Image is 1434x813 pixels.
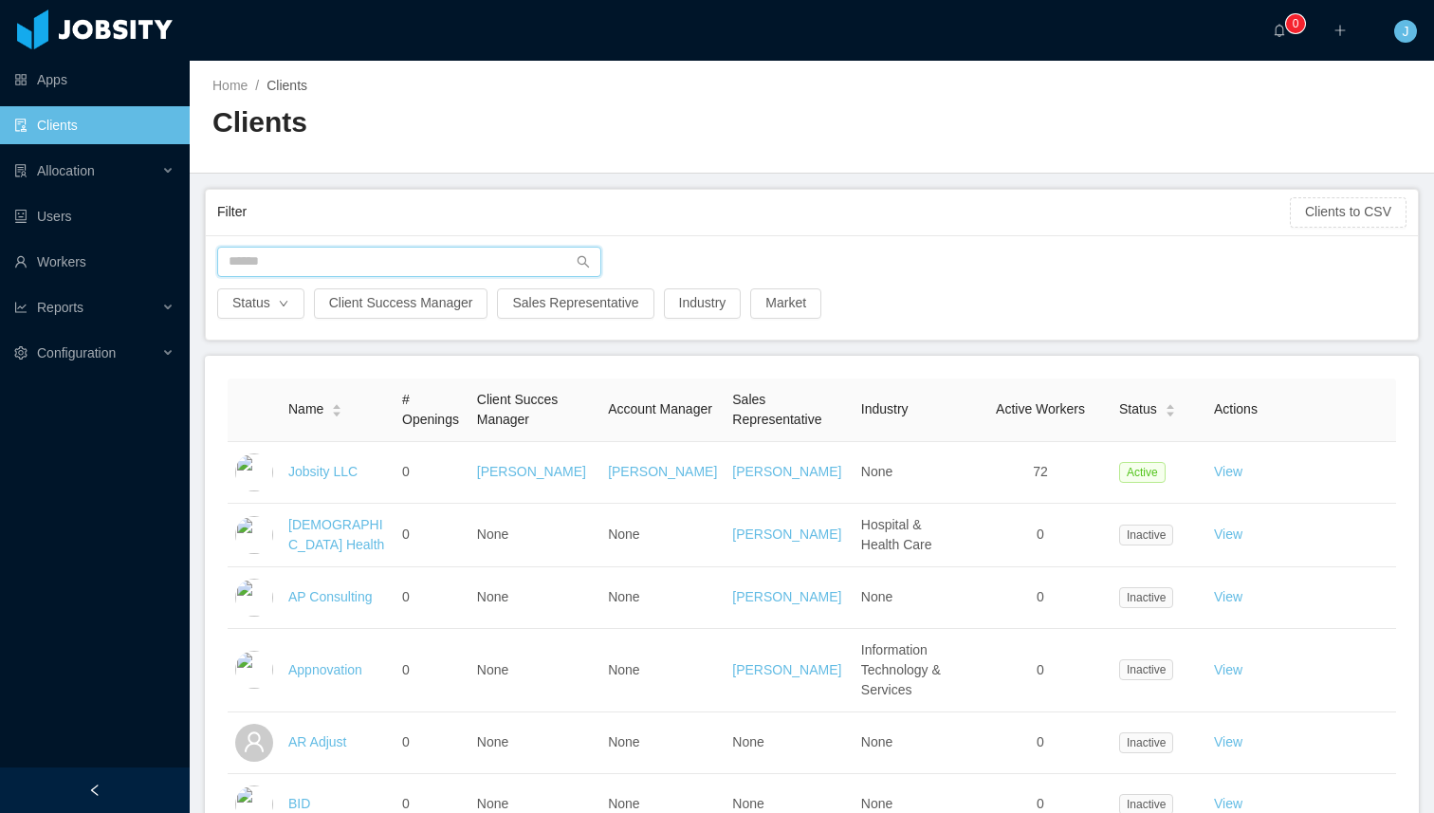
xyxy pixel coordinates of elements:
a: [PERSON_NAME] [608,464,717,479]
span: Actions [1214,401,1258,416]
span: Inactive [1119,587,1173,608]
span: Sales Representative [732,392,821,427]
span: None [861,796,892,811]
img: dc41d540-fa30-11e7-b498-73b80f01daf1_657caab8ac997-400w.png [235,453,273,491]
a: View [1214,464,1242,479]
a: icon: userWorkers [14,243,175,281]
span: Configuration [37,345,116,360]
span: Active Workers [996,401,1085,416]
td: 0 [969,629,1112,712]
span: None [477,527,508,542]
button: Market [750,288,821,319]
span: Reports [37,300,83,315]
span: Name [288,399,323,419]
span: Inactive [1119,659,1173,680]
a: AR Adjust [288,734,346,749]
span: None [608,662,639,677]
span: Status [1119,399,1157,419]
span: None [608,589,639,604]
a: AP Consulting [288,589,372,604]
a: [PERSON_NAME] [477,464,586,479]
span: None [608,527,639,542]
span: # Openings [402,392,459,427]
i: icon: solution [14,164,28,177]
span: Hospital & Health Care [861,517,932,552]
span: J [1403,20,1409,43]
i: icon: caret-up [1165,402,1175,408]
img: 6a96eda0-fa44-11e7-9f69-c143066b1c39_5a5d5161a4f93-400w.png [235,651,273,689]
span: None [861,589,892,604]
span: None [608,734,639,749]
span: None [861,464,892,479]
td: 0 [969,567,1112,629]
span: Inactive [1119,525,1173,545]
i: icon: search [577,255,590,268]
a: View [1214,589,1242,604]
a: View [1214,734,1242,749]
span: / [255,78,259,93]
span: Account Manager [608,401,712,416]
div: Filter [217,194,1290,230]
i: icon: user [243,730,266,753]
span: None [861,734,892,749]
i: icon: caret-up [332,402,342,408]
button: Industry [664,288,742,319]
td: 0 [395,504,469,567]
a: View [1214,527,1242,542]
td: 0 [969,712,1112,774]
span: Active [1119,462,1166,483]
span: Inactive [1119,732,1173,753]
span: None [732,734,763,749]
div: Sort [1165,401,1176,415]
span: Clients [267,78,307,93]
a: icon: appstoreApps [14,61,175,99]
a: icon: auditClients [14,106,175,144]
a: [PERSON_NAME] [732,527,841,542]
span: None [732,796,763,811]
sup: 0 [1286,14,1305,33]
i: icon: plus [1333,24,1347,37]
a: [PERSON_NAME] [732,662,841,677]
td: 0 [395,442,469,504]
img: 6a8e90c0-fa44-11e7-aaa7-9da49113f530_5a5d50e77f870-400w.png [235,516,273,554]
td: 0 [395,567,469,629]
a: Jobsity LLC [288,464,358,479]
i: icon: caret-down [1165,409,1175,415]
td: 0 [969,504,1112,567]
i: icon: caret-down [332,409,342,415]
a: [PERSON_NAME] [732,589,841,604]
span: None [608,796,639,811]
i: icon: setting [14,346,28,360]
span: None [477,662,508,677]
span: Industry [861,401,909,416]
a: View [1214,796,1242,811]
div: Sort [331,401,342,415]
button: Sales Representative [497,288,653,319]
i: icon: line-chart [14,301,28,314]
span: Allocation [37,163,95,178]
a: [DEMOGRAPHIC_DATA] Health [288,517,384,552]
button: Client Success Manager [314,288,488,319]
a: [PERSON_NAME] [732,464,841,479]
td: 0 [395,629,469,712]
a: Appnovation [288,662,362,677]
span: None [477,589,508,604]
a: View [1214,662,1242,677]
span: Client Succes Manager [477,392,559,427]
h2: Clients [212,103,812,142]
td: 72 [969,442,1112,504]
span: None [477,734,508,749]
button: Clients to CSV [1290,197,1406,228]
img: 6a95fc60-fa44-11e7-a61b-55864beb7c96_5a5d513336692-400w.png [235,579,273,617]
span: None [477,796,508,811]
a: Home [212,78,248,93]
i: icon: bell [1273,24,1286,37]
td: 0 [395,712,469,774]
span: Information Technology & Services [861,642,941,697]
a: BID [288,796,310,811]
a: icon: robotUsers [14,197,175,235]
button: Statusicon: down [217,288,304,319]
